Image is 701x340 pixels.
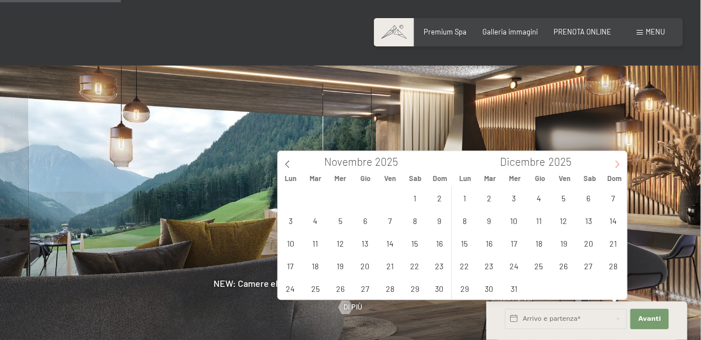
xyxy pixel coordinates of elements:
[478,277,500,299] span: Dicembre 30, 2025
[603,232,625,254] span: Dicembre 21, 2025
[503,277,525,299] span: Dicembre 31, 2025
[329,277,351,299] span: Novembre 26, 2025
[454,255,476,277] span: Dicembre 22, 2025
[553,255,575,277] span: Dicembre 26, 2025
[372,155,410,168] input: Year
[603,255,625,277] span: Dicembre 28, 2025
[503,209,525,231] span: Dicembre 10, 2025
[553,209,575,231] span: Dicembre 12, 2025
[528,232,550,254] span: Dicembre 18, 2025
[378,175,403,182] span: Ven
[483,27,538,36] a: Galleria immagini
[403,175,428,182] span: Sab
[404,255,426,277] span: Novembre 22, 2025
[554,27,612,36] a: PRENOTA ONLINE
[278,175,303,182] span: Lun
[503,255,525,277] span: Dicembre 24, 2025
[553,232,575,254] span: Dicembre 19, 2025
[354,255,376,277] span: Novembre 20, 2025
[328,175,353,182] span: Mer
[429,255,451,277] span: Novembre 23, 2025
[603,209,625,231] span: Dicembre 14, 2025
[603,187,625,209] span: Dicembre 7, 2025
[424,27,467,36] a: Premium Spa
[503,175,528,182] span: Mer
[354,277,376,299] span: Novembre 27, 2025
[304,232,326,254] span: Novembre 11, 2025
[379,255,401,277] span: Novembre 21, 2025
[404,209,426,231] span: Novembre 8, 2025
[553,187,575,209] span: Dicembre 5, 2025
[429,187,451,209] span: Novembre 2, 2025
[329,232,351,254] span: Novembre 12, 2025
[577,175,602,182] span: Sab
[353,175,378,182] span: Gio
[454,209,476,231] span: Dicembre 8, 2025
[478,255,500,277] span: Dicembre 23, 2025
[630,309,669,329] button: Avanti
[324,157,372,167] span: Novembre
[429,209,451,231] span: Novembre 9, 2025
[329,255,351,277] span: Novembre 19, 2025
[429,277,451,299] span: Novembre 30, 2025
[379,277,401,299] span: Novembre 28, 2025
[503,187,525,209] span: Dicembre 3, 2025
[528,175,552,182] span: Gio
[304,255,326,277] span: Novembre 18, 2025
[478,232,500,254] span: Dicembre 16, 2025
[578,232,600,254] span: Dicembre 20, 2025
[500,157,546,167] span: Dicembre
[546,155,583,168] input: Year
[304,209,326,231] span: Novembre 4, 2025
[280,209,302,231] span: Novembre 3, 2025
[343,302,362,312] span: Di più
[379,209,401,231] span: Novembre 7, 2025
[429,232,451,254] span: Novembre 16, 2025
[404,232,426,254] span: Novembre 15, 2025
[303,175,328,182] span: Mar
[454,277,476,299] span: Dicembre 29, 2025
[552,175,577,182] span: Ven
[452,175,477,182] span: Lun
[578,255,600,277] span: Dicembre 27, 2025
[578,209,600,231] span: Dicembre 13, 2025
[280,232,302,254] span: Novembre 10, 2025
[638,315,661,324] span: Avanti
[428,175,452,182] span: Dom
[329,209,351,231] span: Novembre 5, 2025
[404,187,426,209] span: Novembre 1, 2025
[379,232,401,254] span: Novembre 14, 2025
[478,175,503,182] span: Mar
[578,187,600,209] span: Dicembre 6, 2025
[354,232,376,254] span: Novembre 13, 2025
[478,187,500,209] span: Dicembre 2, 2025
[339,302,362,312] a: Di più
[454,232,476,254] span: Dicembre 15, 2025
[528,187,550,209] span: Dicembre 4, 2025
[354,209,376,231] span: Novembre 6, 2025
[280,255,302,277] span: Novembre 17, 2025
[646,27,665,36] span: Menu
[602,175,627,182] span: Dom
[528,255,550,277] span: Dicembre 25, 2025
[528,209,550,231] span: Dicembre 11, 2025
[304,277,326,299] span: Novembre 25, 2025
[280,277,302,299] span: Novembre 24, 2025
[503,232,525,254] span: Dicembre 17, 2025
[478,209,500,231] span: Dicembre 9, 2025
[454,187,476,209] span: Dicembre 1, 2025
[404,277,426,299] span: Novembre 29, 2025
